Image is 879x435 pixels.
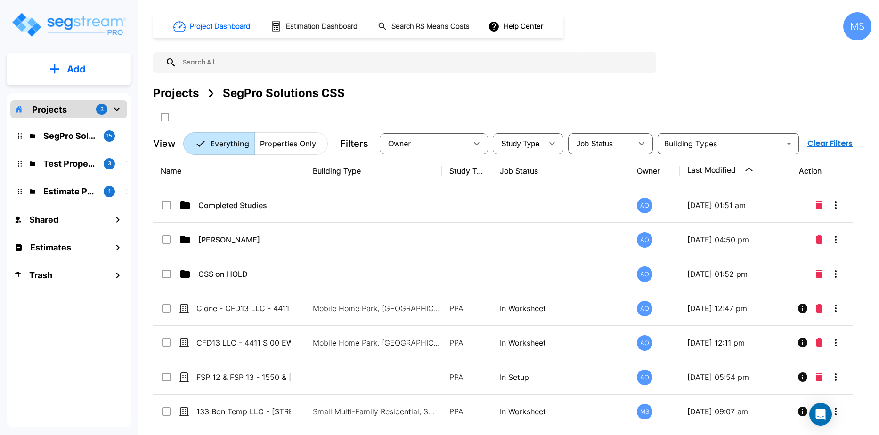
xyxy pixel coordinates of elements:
[153,85,199,102] div: Projects
[826,333,845,352] button: More-Options
[570,130,632,157] div: Select
[449,337,485,348] p: PPA
[108,160,111,168] p: 3
[629,154,680,188] th: Owner
[313,303,440,314] p: Mobile Home Park, [GEOGRAPHIC_DATA], [GEOGRAPHIC_DATA] Home Park Management Office, Mobile Home P...
[223,85,345,102] div: SegPro Solutions CSS
[501,140,539,148] span: Study Type
[826,368,845,387] button: More-Options
[108,187,111,195] p: 1
[826,230,845,249] button: More-Options
[449,406,485,417] p: PPA
[791,154,857,188] th: Action
[391,21,470,32] h1: Search RS Means Costs
[637,266,652,282] div: AO
[637,232,652,248] div: AO
[313,406,440,417] p: Small Multi-Family Residential, Small Multi-Family Residential Site
[687,200,784,211] p: [DATE] 01:51 am
[793,368,812,387] button: Info
[812,265,826,283] button: Delete
[100,105,104,113] p: 3
[153,154,305,188] th: Name
[812,196,826,215] button: Delete
[687,371,784,383] p: [DATE] 05:54 pm
[449,303,485,314] p: PPA
[812,230,826,249] button: Delete
[43,157,96,170] p: Test Property Folder
[30,241,71,254] h1: Estimates
[804,134,856,153] button: Clear Filters
[500,406,621,417] p: In Worksheet
[170,16,255,37] button: Project Dashboard
[198,234,293,245] p: [PERSON_NAME]
[190,21,250,32] h1: Project Dashboard
[486,17,547,35] button: Help Center
[826,402,845,421] button: More-Options
[637,301,652,316] div: AO
[687,406,784,417] p: [DATE] 09:07 am
[198,200,293,211] p: Completed Studies
[492,154,629,188] th: Job Status
[267,16,363,36] button: Estimation Dashboard
[843,12,871,40] div: MS
[254,132,328,155] button: Properties Only
[305,154,442,188] th: Building Type
[196,406,291,417] p: 133 Bon Temp LLC - [STREET_ADDRESS]
[32,103,67,116] p: Projects
[196,371,291,383] p: FSP 12 & FSP 13 - 1550 & [STREET_ADDRESS]
[637,370,652,385] div: AO
[106,132,112,140] p: 15
[183,132,328,155] div: Platform
[11,11,126,38] img: Logo
[388,140,411,148] span: Owner
[43,129,96,142] p: SegPro Solutions CSS
[177,52,651,73] input: Search All
[809,403,832,426] div: Open Intercom Messenger
[826,299,845,318] button: More-Options
[812,299,826,318] button: Delete
[29,213,58,226] h1: Shared
[449,371,485,383] p: PPA
[782,137,796,150] button: Open
[687,234,784,245] p: [DATE] 04:50 pm
[793,299,812,318] button: Info
[812,368,826,387] button: Delete
[500,337,621,348] p: In Worksheet
[67,62,86,76] p: Add
[680,154,791,188] th: Last Modified
[637,198,652,213] div: AO
[687,268,784,280] p: [DATE] 01:52 pm
[495,130,543,157] div: Select
[286,21,358,32] h1: Estimation Dashboard
[196,303,291,314] p: Clone - CFD13 LLC - 4411 S 00 EW
[660,137,781,150] input: Building Types
[826,196,845,215] button: More-Options
[577,140,613,148] span: Job Status
[196,337,291,348] p: CFD13 LLC - 4411 S 00 EW
[793,402,812,421] button: Info
[812,402,826,421] button: Delete
[637,335,652,351] div: AO
[198,268,293,280] p: CSS on HOLD
[812,333,826,352] button: Delete
[442,154,493,188] th: Study Type
[313,337,440,348] p: Mobile Home Park, [GEOGRAPHIC_DATA], [GEOGRAPHIC_DATA] Home Park Management Office, Mobile Home P...
[210,138,249,149] p: Everything
[826,265,845,283] button: More-Options
[500,371,621,383] p: In Setup
[340,137,368,151] p: Filters
[29,269,52,282] h1: Trash
[637,404,652,419] div: MS
[793,333,812,352] button: Info
[374,17,475,36] button: Search RS Means Costs
[687,303,784,314] p: [DATE] 12:47 pm
[155,108,174,127] button: SelectAll
[260,138,316,149] p: Properties Only
[183,132,255,155] button: Everything
[7,56,131,83] button: Add
[43,185,96,198] p: Estimate Property
[500,303,621,314] p: In Worksheet
[382,130,467,157] div: Select
[153,137,176,151] p: View
[687,337,784,348] p: [DATE] 12:11 pm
